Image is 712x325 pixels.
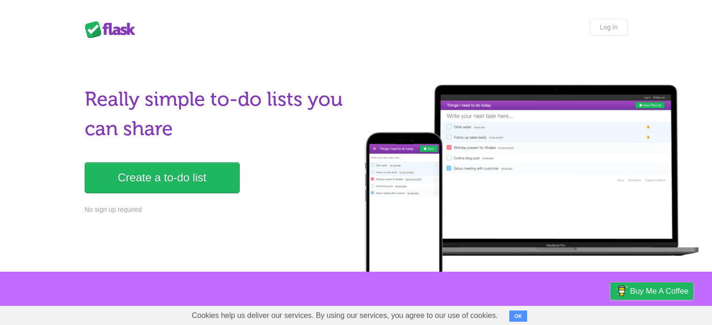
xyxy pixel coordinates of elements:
[590,19,627,36] a: Log in
[615,283,628,299] img: Buy me a coffee
[85,205,351,215] p: No sign up required
[610,282,693,300] a: Buy me a coffee
[85,21,141,38] div: Flask Lists
[509,311,528,322] button: OK
[85,162,240,193] a: Create a to-do list
[183,306,507,325] span: Cookies help us deliver our services. By using our services, you agree to our use of cookies.
[85,85,351,144] h1: Really simple to-do lists you can share
[630,283,689,299] span: Buy me a coffee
